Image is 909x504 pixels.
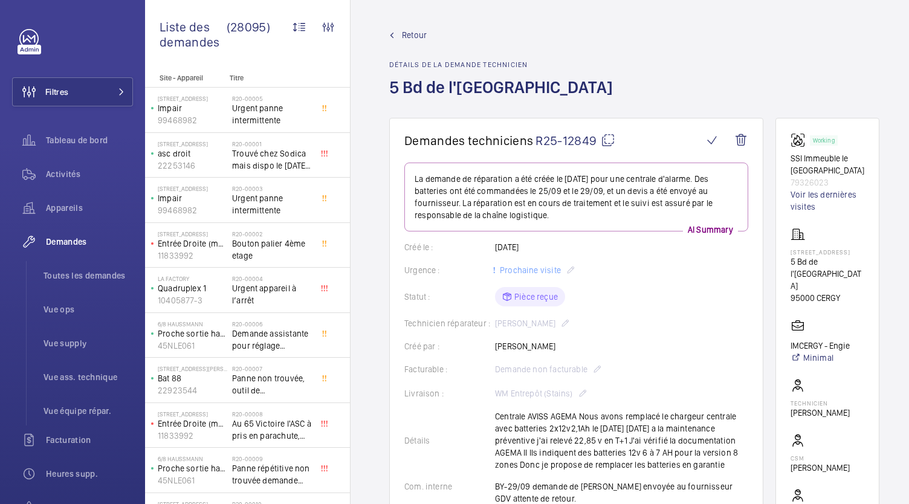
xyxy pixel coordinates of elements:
[791,248,864,256] p: [STREET_ADDRESS]
[791,176,864,189] p: 79326023
[46,134,133,146] span: Tableau de bord
[389,76,620,118] h1: 5 Bd de l'[GEOGRAPHIC_DATA]
[46,468,133,480] span: Heures supp.
[791,407,850,419] p: [PERSON_NAME]
[232,237,312,262] span: Bouton palier 4ème etage
[160,19,227,50] span: Liste des demandes
[158,340,227,352] p: 45NLE061
[402,29,427,41] span: Retour
[791,352,850,364] a: Minimal
[232,140,312,147] h2: R20-00001
[46,434,133,446] span: Facturation
[158,192,227,204] p: Impair
[44,303,133,315] span: Vue ops
[232,95,312,102] h2: R20-00005
[46,236,133,248] span: Demandes
[158,474,227,486] p: 45NLE061
[791,133,810,147] img: fire_alarm.svg
[158,114,227,126] p: 99468982
[158,95,227,102] p: [STREET_ADDRESS]
[44,270,133,282] span: Toutes les demandes
[12,77,133,106] button: Filtres
[232,320,312,328] h2: R20-00006
[232,372,312,396] span: Panne non trouvée, outil de déverouillouge impératif pour le diagnostic
[232,147,312,172] span: Trouvé chez Sodica mais dispo le [DATE] [URL][DOMAIN_NAME]
[158,147,227,160] p: asc droit
[232,462,312,486] span: Panne répétitive non trouvée demande assistance expert technique
[158,320,227,328] p: 6/8 Haussmann
[791,462,850,474] p: [PERSON_NAME]
[232,418,312,442] span: Au 65 Victoire l'ASC à pris en parachute, toutes les sécu coupé, il est au 3 ème, asc sans machin...
[158,185,227,192] p: [STREET_ADDRESS]
[44,371,133,383] span: Vue ass. technique
[158,455,227,462] p: 6/8 Haussmann
[683,224,738,236] p: AI Summary
[46,168,133,180] span: Activités
[158,160,227,172] p: 22253146
[232,230,312,237] h2: R20-00002
[535,133,615,148] span: R25-12849
[389,60,620,69] h2: Détails de la demande technicien
[158,140,227,147] p: [STREET_ADDRESS]
[44,405,133,417] span: Vue équipe répar.
[404,133,533,148] span: Demandes techniciens
[232,455,312,462] h2: R20-00009
[158,275,227,282] p: La Factory
[232,275,312,282] h2: R20-00004
[158,282,227,294] p: Quadruplex 1
[158,294,227,306] p: 10405877-3
[791,189,864,213] a: Voir les dernières visites
[158,365,227,372] p: [STREET_ADDRESS][PERSON_NAME]
[46,202,133,214] span: Appareils
[158,462,227,474] p: Proche sortie hall Pelletier
[158,204,227,216] p: 99468982
[158,230,227,237] p: [STREET_ADDRESS]
[232,192,312,216] span: Urgent panne intermittente
[158,372,227,384] p: Bat 88
[791,152,864,176] p: SSI Immeuble le [GEOGRAPHIC_DATA]
[230,74,309,82] p: Titre
[158,328,227,340] p: Proche sortie hall Pelletier
[791,292,864,304] p: 95000 CERGY
[232,328,312,352] span: Demande assistante pour réglage d'opérateurs porte cabine double accès
[232,365,312,372] h2: R20-00007
[791,399,850,407] p: Technicien
[158,430,227,442] p: 11833992
[232,185,312,192] h2: R20-00003
[232,282,312,306] span: Urgent appareil à l’arrêt
[145,74,225,82] p: Site - Appareil
[158,237,227,250] p: Entrée Droite (monte-charge)
[232,102,312,126] span: Urgent panne intermittente
[791,454,850,462] p: CSM
[232,410,312,418] h2: R20-00008
[158,384,227,396] p: 22923544
[791,256,864,292] p: 5 Bd de l'[GEOGRAPHIC_DATA]
[791,340,850,352] p: IMCERGY - Engie
[158,418,227,430] p: Entrée Droite (monte-charge)
[813,138,835,143] p: Working
[158,410,227,418] p: [STREET_ADDRESS]
[415,173,738,221] p: La demande de réparation a été créée le [DATE] pour une centrale d'alarme. Des batteries ont été ...
[158,250,227,262] p: 11833992
[45,86,68,98] span: Filtres
[44,337,133,349] span: Vue supply
[158,102,227,114] p: Impair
